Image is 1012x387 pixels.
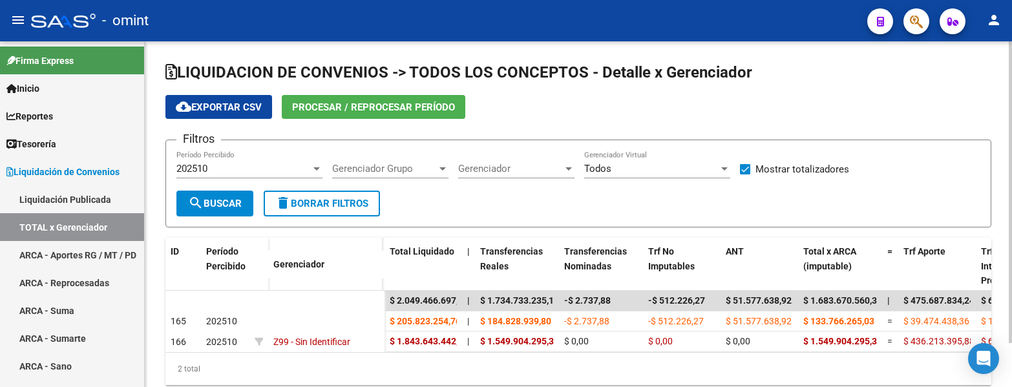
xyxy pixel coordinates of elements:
[643,238,721,295] datatable-header-cell: Trf No Imputables
[887,295,890,306] span: |
[165,63,752,81] span: LIQUIDACION DE CONVENIOS -> TODOS LOS CONCEPTOS - Detalle x Gerenciador
[206,337,237,347] span: 202510
[726,295,792,306] span: $ 51.577.638,92
[726,336,750,346] span: $ 0,00
[726,246,744,256] span: ANT
[903,336,975,346] span: $ 436.213.395,88
[188,195,204,211] mat-icon: search
[102,6,149,35] span: - omint
[6,165,120,179] span: Liquidación de Convenios
[176,130,221,148] h3: Filtros
[755,162,849,177] span: Mostrar totalizadores
[467,336,469,346] span: |
[559,238,643,295] datatable-header-cell: Transferencias Nominadas
[903,295,975,306] span: $ 475.687.834,24
[390,295,469,306] span: $ 2.049.466.697,62
[165,353,991,385] div: 2 total
[10,12,26,28] mat-icon: menu
[887,336,892,346] span: =
[201,238,249,292] datatable-header-cell: Período Percibido
[475,238,559,295] datatable-header-cell: Transferencias Reales
[332,163,437,174] span: Gerenciador Grupo
[176,163,207,174] span: 202510
[648,246,695,271] span: Trf No Imputables
[564,336,589,346] span: $ 0,00
[264,191,380,216] button: Borrar Filtros
[6,81,39,96] span: Inicio
[282,95,465,119] button: Procesar / Reprocesar período
[903,316,969,326] span: $ 39.474.438,36
[887,316,892,326] span: =
[480,246,543,271] span: Transferencias Reales
[171,337,186,347] span: 166
[292,101,455,113] span: Procesar / Reprocesar período
[564,316,609,326] span: -$ 2.737,88
[480,336,559,346] span: $ 1.549.904.295,35
[898,238,976,295] datatable-header-cell: Trf Aporte
[803,336,882,346] span: $ 1.549.904.295,35
[176,191,253,216] button: Buscar
[726,316,792,326] span: $ 51.577.638,92
[6,109,53,123] span: Reportes
[458,163,563,174] span: Gerenciador
[648,316,704,326] span: -$ 512.226,27
[564,246,627,271] span: Transferencias Nominadas
[176,101,262,113] span: Exportar CSV
[206,316,237,326] span: 202510
[206,246,246,271] span: Período Percibido
[803,246,856,271] span: Total x ARCA (imputable)
[480,316,551,326] span: $ 184.828.939,80
[887,246,892,256] span: =
[165,238,201,292] datatable-header-cell: ID
[275,198,368,209] span: Borrar Filtros
[390,316,461,326] span: $ 205.823.254,76
[390,336,469,346] span: $ 1.843.643.442,86
[467,295,470,306] span: |
[273,337,350,347] span: Z99 - Sin Identificar
[275,195,291,211] mat-icon: delete
[6,137,56,151] span: Tesorería
[171,316,186,326] span: 165
[584,163,611,174] span: Todos
[648,336,673,346] span: $ 0,00
[385,238,462,295] datatable-header-cell: Total Liquidado
[803,316,874,326] span: $ 133.766.265,03
[968,343,999,374] div: Open Intercom Messenger
[467,246,470,256] span: |
[6,54,74,68] span: Firma Express
[462,238,475,295] datatable-header-cell: |
[171,246,179,256] span: ID
[273,259,324,269] span: Gerenciador
[176,99,191,114] mat-icon: cloud_download
[188,198,242,209] span: Buscar
[268,251,385,278] datatable-header-cell: Gerenciador
[390,246,454,256] span: Total Liquidado
[803,295,882,306] span: $ 1.683.670.560,38
[721,238,798,295] datatable-header-cell: ANT
[798,238,882,295] datatable-header-cell: Total x ARCA (imputable)
[165,95,272,119] button: Exportar CSV
[882,238,898,295] datatable-header-cell: =
[986,12,1002,28] mat-icon: person
[648,295,705,306] span: -$ 512.226,27
[903,246,945,256] span: Trf Aporte
[467,316,469,326] span: |
[564,295,611,306] span: -$ 2.737,88
[480,295,559,306] span: $ 1.734.733.235,15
